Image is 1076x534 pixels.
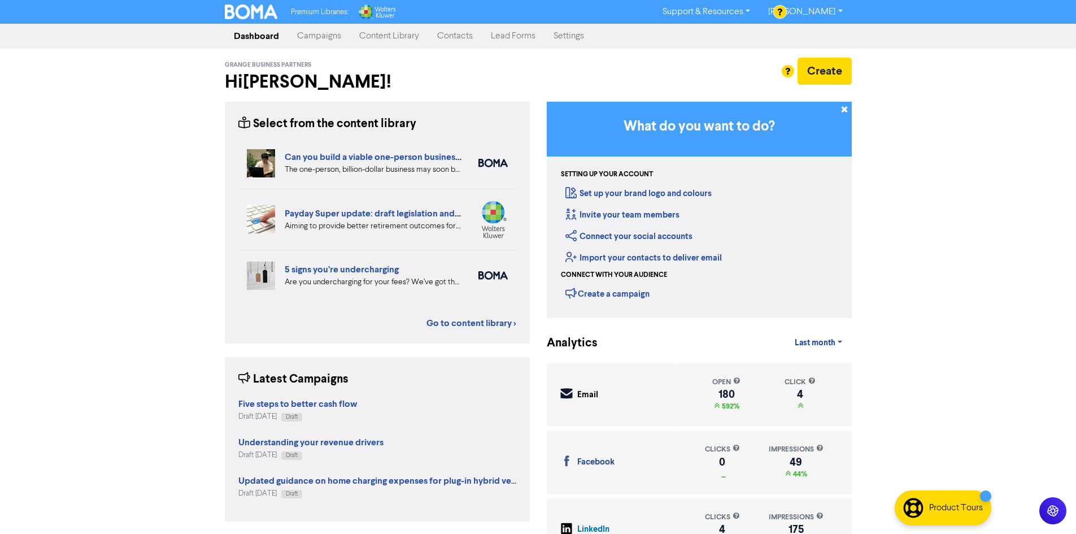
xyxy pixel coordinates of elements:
img: boma_accounting [478,271,508,280]
img: boma [478,159,508,167]
div: Create a campaign [565,285,650,302]
div: Draft [DATE] [238,488,516,499]
div: impressions [769,444,824,455]
a: Lead Forms [482,25,544,47]
div: Aiming to provide better retirement outcomes for employees, from 1 July 2026, employers will be r... [285,220,461,232]
img: wolters_kluwer [478,201,508,238]
strong: Five steps to better cash flow [238,398,358,410]
div: impressions [769,512,824,523]
a: 5 signs you’re undercharging [285,264,399,275]
div: clicks [705,512,740,523]
div: 49 [769,458,824,467]
a: Go to content library > [426,316,516,330]
span: _ [719,470,726,479]
a: Can you build a viable one-person business? [285,151,463,163]
a: Support & Resources [654,3,759,21]
a: Payday Super update: draft legislation and closure of SBSCH [285,208,528,219]
span: Grange Business Partners [225,61,311,69]
div: 180 [712,390,740,399]
a: Import your contacts to deliver email [565,253,722,263]
a: Five steps to better cash flow [238,400,358,409]
div: open [712,377,740,388]
div: Draft [DATE] [238,450,384,461]
span: 592% [720,402,739,411]
span: Draft [286,491,298,497]
div: 0 [705,458,740,467]
a: Dashboard [225,25,288,47]
a: Updated guidance on home charging expenses for plug-in hybrid vehicles [238,477,535,486]
img: Wolters Kluwer [358,5,396,19]
div: Latest Campaigns [238,371,348,388]
a: Set up your brand logo and colours [565,188,712,199]
div: Analytics [547,335,583,352]
a: Campaigns [288,25,350,47]
div: Getting Started in BOMA [547,102,852,318]
span: Last month [795,338,835,348]
div: 4 [785,390,816,399]
div: Draft [DATE] [238,411,358,422]
strong: Understanding your revenue drivers [238,437,384,448]
h2: Hi [PERSON_NAME] ! [225,71,530,93]
div: 175 [769,525,824,534]
div: 4 [705,525,740,534]
a: Settings [544,25,593,47]
div: clicks [705,444,740,455]
div: Facebook [577,456,615,469]
iframe: Chat Widget [934,412,1076,534]
a: [PERSON_NAME] [759,3,851,21]
a: Understanding your revenue drivers [238,439,384,448]
div: The one-person, billion-dollar business may soon become a reality. But what are the pros and cons... [285,164,461,176]
strong: Updated guidance on home charging expenses for plug-in hybrid vehicles [238,475,535,487]
a: Contacts [428,25,482,47]
div: Are you undercharging for your fees? We’ve got the five warning signs that can help you diagnose ... [285,276,461,288]
a: Connect your social accounts [565,231,692,242]
span: Draft [286,453,298,458]
div: Email [577,389,598,402]
div: Select from the content library [238,115,416,133]
span: Premium Libraries: [291,8,348,16]
a: Content Library [350,25,428,47]
div: click [785,377,816,388]
div: Setting up your account [561,170,653,180]
div: Connect with your audience [561,270,667,280]
img: BOMA Logo [225,5,278,19]
span: Draft [286,414,298,420]
span: 44% [791,470,807,479]
h3: What do you want to do? [564,119,835,135]
a: Last month [786,332,851,354]
a: Invite your team members [565,210,679,220]
button: Create [798,58,852,85]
